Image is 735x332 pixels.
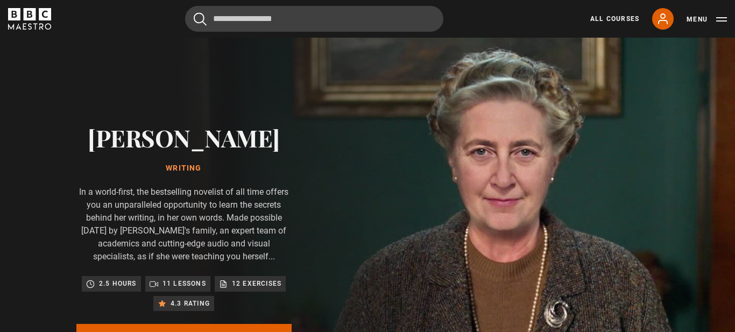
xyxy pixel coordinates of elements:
[99,278,137,289] p: 2.5 hours
[162,278,206,289] p: 11 lessons
[8,8,51,30] svg: BBC Maestro
[232,278,281,289] p: 12 exercises
[76,186,292,263] p: In a world-first, the bestselling novelist of all time offers you an unparalleled opportunity to ...
[185,6,443,32] input: Search
[76,124,292,151] h2: [PERSON_NAME]
[171,298,210,309] p: 4.3 rating
[194,12,207,26] button: Submit the search query
[76,164,292,173] h1: Writing
[590,14,639,24] a: All Courses
[687,14,727,25] button: Toggle navigation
